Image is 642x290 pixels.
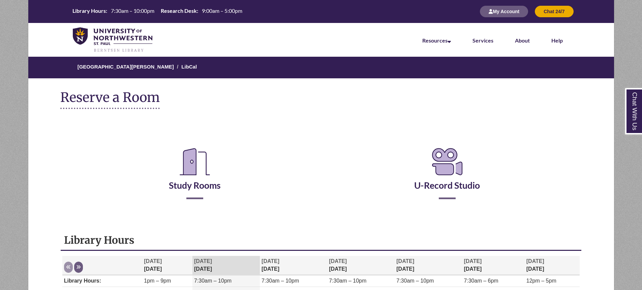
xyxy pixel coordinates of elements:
[70,7,245,15] table: Hours Today
[262,278,299,284] span: 7:30am – 10pm
[329,278,366,284] span: 7:30am – 10pm
[395,256,462,275] th: [DATE]
[422,37,451,44] a: Resources
[329,258,347,264] span: [DATE]
[472,37,493,44] a: Services
[262,258,279,264] span: [DATE]
[202,7,242,14] span: 9:00am – 5:00pm
[260,256,327,275] th: [DATE]
[535,6,573,17] button: Chat 24/7
[169,163,221,191] a: Study Rooms
[62,275,143,287] td: Library Hours:
[64,262,73,273] button: Previous week
[526,258,544,264] span: [DATE]
[60,90,160,109] h1: Reserve a Room
[327,256,395,275] th: [DATE]
[60,126,582,219] div: Reserve a Room
[64,234,578,246] h1: Library Hours
[464,258,482,264] span: [DATE]
[144,278,171,284] span: 1pm – 9pm
[13,57,629,78] nav: Breadcrumb
[194,278,232,284] span: 7:30am – 10pm
[414,163,480,191] a: U-Record Studio
[535,8,573,14] a: Chat 24/7
[526,278,556,284] span: 12pm – 5pm
[74,262,83,273] button: Next week
[480,6,528,17] button: My Account
[551,37,563,44] a: Help
[192,256,260,275] th: [DATE]
[396,258,414,264] span: [DATE]
[464,278,498,284] span: 7:30am – 6pm
[111,7,154,14] span: 7:30am – 10:00pm
[158,7,199,15] th: Research Desk:
[73,27,153,53] img: UNWSP Library Logo
[194,258,212,264] span: [DATE]
[181,64,197,70] a: LibCal
[396,278,434,284] span: 7:30am – 10pm
[78,64,174,70] a: [GEOGRAPHIC_DATA][PERSON_NAME]
[525,256,580,275] th: [DATE]
[142,256,192,275] th: [DATE]
[480,8,528,14] a: My Account
[70,7,108,15] th: Library Hours:
[462,256,524,275] th: [DATE]
[70,7,245,16] a: Hours Today
[515,37,530,44] a: About
[144,258,162,264] span: [DATE]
